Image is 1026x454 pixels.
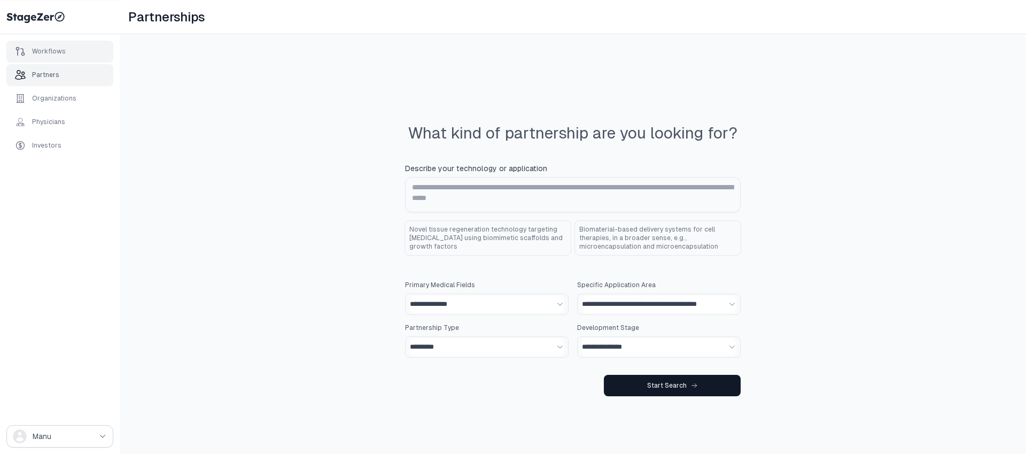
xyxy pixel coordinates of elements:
span: Development Stage [577,324,639,332]
a: Organizations [6,88,113,109]
div: Organizations [32,94,76,103]
span: Primary Medical Fields [405,281,475,289]
button: Novel tissue regeneration technology targeting [MEDICAL_DATA] using biomimetic scaffolds and grow... [405,221,571,255]
button: drop down button [6,425,113,448]
a: Partners [6,64,113,86]
a: Workflows [6,41,113,62]
button: Biomaterial-based delivery systems for cell therapies, in a broader sense, e.g., microencapsulati... [575,221,741,255]
span: Describe your technology or application [405,163,547,174]
h1: Partnerships [128,9,205,26]
a: Physicians [6,111,113,133]
div: Start Search [647,381,697,390]
div: Workflows [32,47,66,56]
div: Investors [32,141,61,150]
span: Specific Application Area [577,281,656,289]
div: Physicians [32,118,65,126]
a: Investors [6,135,113,156]
div: Partners [32,71,59,79]
span: Partnership Type [405,324,459,332]
div: What kind of partnership are you looking for? [408,124,737,143]
button: Start Search [604,375,741,396]
span: Manu [33,431,51,442]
